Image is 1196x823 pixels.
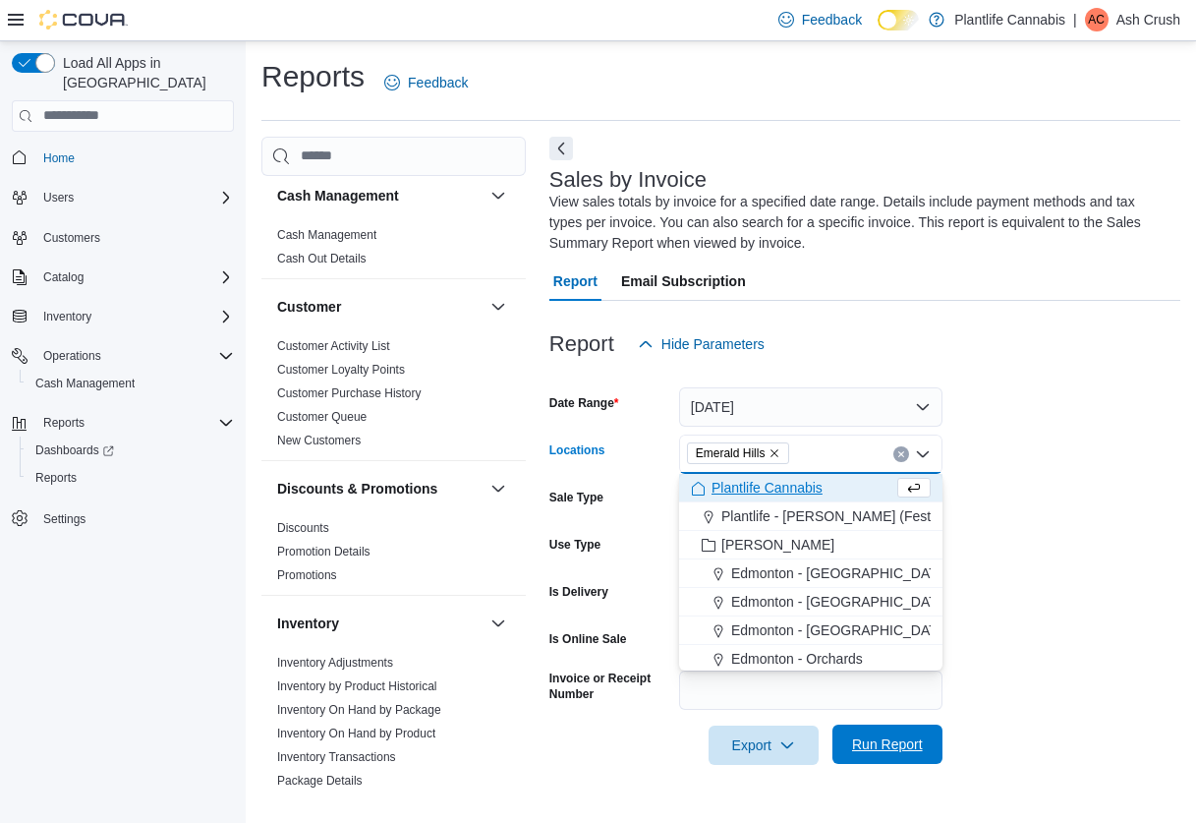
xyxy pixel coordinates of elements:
span: Settings [35,505,234,530]
span: Operations [35,344,234,368]
button: Reports [4,409,242,437]
button: Discounts & Promotions [486,477,510,500]
button: Edmonton - [GEOGRAPHIC_DATA] [679,617,942,645]
span: Cash Management [35,376,135,391]
label: Is Online Sale [549,631,627,647]
span: AC [1088,8,1105,31]
a: Inventory On Hand by Product [277,727,435,740]
span: Users [43,190,74,206]
button: Reports [20,464,242,492]
span: Customers [35,225,234,250]
label: Invoice or Receipt Number [549,671,671,702]
button: Users [4,184,242,211]
span: Dark Mode [878,30,879,31]
label: Sale Type [549,490,603,505]
div: View sales totals by invoice for a specified date range. Details include payment methods and tax ... [549,192,1170,254]
span: Edmonton - [GEOGRAPHIC_DATA] [731,592,949,612]
span: Dashboards [35,442,114,458]
button: Inventory [4,303,242,330]
span: Customer Purchase History [277,385,422,401]
span: Reports [28,466,234,490]
a: Inventory Transactions [277,750,396,764]
a: Customer Activity List [277,339,390,353]
button: Edmonton - [GEOGRAPHIC_DATA] [679,559,942,588]
span: Dashboards [28,439,234,462]
span: Emerald Hills [696,443,766,463]
span: Edmonton - [GEOGRAPHIC_DATA] [731,620,949,640]
span: Catalog [35,265,234,289]
button: Close list of options [915,446,931,462]
h3: Inventory [277,614,339,633]
p: Ash Crush [1116,8,1180,31]
label: Locations [549,442,605,458]
a: Customer Queue [277,410,367,424]
a: Customer Purchase History [277,386,422,400]
a: Home [35,147,83,170]
button: Users [35,186,82,209]
a: Discounts [277,521,329,535]
button: Customer [277,297,483,317]
a: Promotions [277,568,337,582]
h3: Sales by Invoice [549,168,707,192]
a: Customer Loyalty Points [277,363,405,377]
span: Inventory On Hand by Product [277,726,435,741]
button: Run Report [832,725,942,764]
span: Inventory [43,309,91,324]
span: Cash Out Details [277,251,367,266]
img: Cova [39,10,128,29]
button: Next [549,137,573,160]
button: Plantlife - [PERSON_NAME] (Festival) [679,502,942,531]
a: Promotion Details [277,545,370,558]
div: Discounts & Promotions [261,516,526,595]
span: Inventory On Hand by Package [277,702,441,718]
span: Home [35,146,234,170]
div: Ash Crush [1085,8,1109,31]
a: Inventory On Hand by Package [277,703,441,717]
span: Customer Loyalty Points [277,362,405,378]
a: Inventory by Product Historical [277,679,437,693]
button: Reports [35,411,92,435]
button: Cash Management [486,184,510,207]
a: Settings [35,507,93,531]
span: Promotions [277,567,337,583]
input: Dark Mode [878,10,919,30]
span: Catalog [43,269,84,285]
button: Inventory [486,612,510,635]
a: Reports [28,466,85,490]
a: Dashboards [20,437,242,464]
button: Catalog [4,264,242,291]
button: Clear input [893,446,909,462]
button: Home [4,144,242,172]
span: Users [35,186,234,209]
p: | [1073,8,1077,31]
span: Promotion Details [277,544,370,559]
span: Plantlife Cannabis [712,478,823,498]
span: Report [553,262,598,301]
a: Cash Management [28,372,142,395]
a: Dashboards [28,439,122,462]
button: Operations [4,342,242,370]
span: Settings [43,511,85,527]
span: Email Subscription [621,262,746,301]
span: Reports [35,411,234,435]
span: Plantlife - [PERSON_NAME] (Festival) [721,506,956,526]
a: New Customers [277,434,361,447]
button: Cash Management [20,370,242,397]
button: Inventory [35,305,99,328]
a: Feedback [376,63,476,102]
div: Cash Management [261,223,526,278]
span: Inventory by Product Historical [277,678,437,694]
span: Inventory Transactions [277,749,396,765]
a: Cash Management [277,228,376,242]
a: Customers [35,226,108,250]
span: Operations [43,348,101,364]
button: Settings [4,503,242,532]
button: Inventory [277,614,483,633]
span: Feedback [408,73,468,92]
button: Hide Parameters [630,324,772,364]
nav: Complex example [12,136,234,584]
span: Edmonton - Orchards [731,649,863,669]
label: Date Range [549,395,619,411]
div: Customer [261,334,526,460]
span: Customer Queue [277,409,367,425]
